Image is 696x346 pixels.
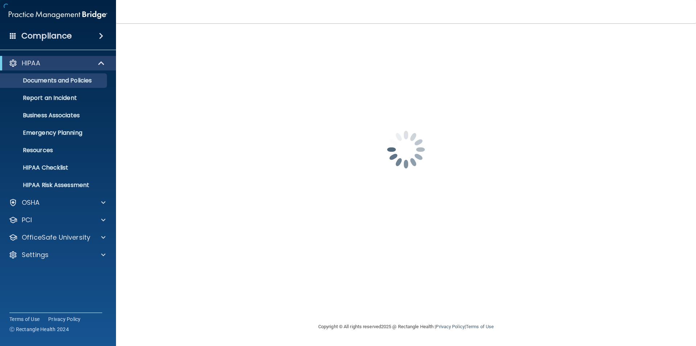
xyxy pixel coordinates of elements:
[370,113,442,186] img: spinner.e123f6fc.gif
[22,233,90,242] p: OfficeSafe University
[9,326,69,333] span: Ⓒ Rectangle Health 2024
[22,59,40,68] p: HIPAA
[5,112,104,119] p: Business Associates
[274,315,538,338] div: Copyright © All rights reserved 2025 @ Rectangle Health | |
[22,251,49,259] p: Settings
[5,164,104,171] p: HIPAA Checklist
[9,59,105,68] a: HIPAA
[48,316,81,323] a: Privacy Policy
[9,8,107,22] img: PMB logo
[5,147,104,154] p: Resources
[466,324,494,329] a: Terms of Use
[571,294,687,323] iframe: Drift Widget Chat Controller
[5,182,104,189] p: HIPAA Risk Assessment
[436,324,464,329] a: Privacy Policy
[9,251,105,259] a: Settings
[9,216,105,224] a: PCI
[5,94,104,102] p: Report an Incident
[22,198,40,207] p: OSHA
[21,31,72,41] h4: Compliance
[5,77,104,84] p: Documents and Policies
[9,198,105,207] a: OSHA
[22,216,32,224] p: PCI
[9,233,105,242] a: OfficeSafe University
[5,129,104,137] p: Emergency Planning
[9,316,40,323] a: Terms of Use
